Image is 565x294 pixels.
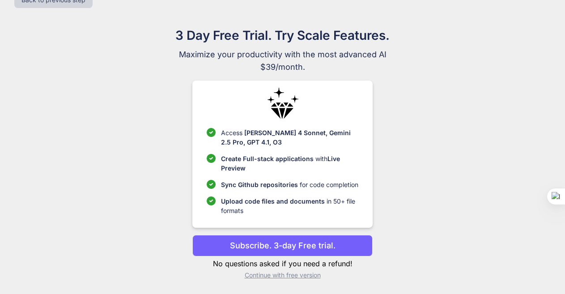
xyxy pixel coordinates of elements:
p: No questions asked if you need a refund! [192,258,373,269]
p: Subscribe. 3-day Free trial. [230,239,336,251]
img: checklist [207,196,216,205]
img: checklist [207,180,216,189]
span: Create Full-stack applications [221,155,315,162]
h1: 3 Day Free Trial. Try Scale Features. [132,26,433,45]
img: checklist [207,154,216,163]
img: checklist [207,128,216,137]
span: Upload code files and documents [221,197,325,205]
span: Sync Github repositories [221,181,298,188]
p: with [221,154,358,173]
p: in 50+ file formats [221,196,358,215]
span: [PERSON_NAME] 4 Sonnet, Gemini 2.5 Pro, GPT 4.1, O3 [221,129,351,146]
p: Continue with free version [192,271,373,280]
p: Access [221,128,358,147]
span: $39/month. [132,61,433,73]
span: Maximize your productivity with the most advanced AI [132,48,433,61]
button: Subscribe. 3-day Free trial. [192,235,373,256]
p: for code completion [221,180,358,189]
